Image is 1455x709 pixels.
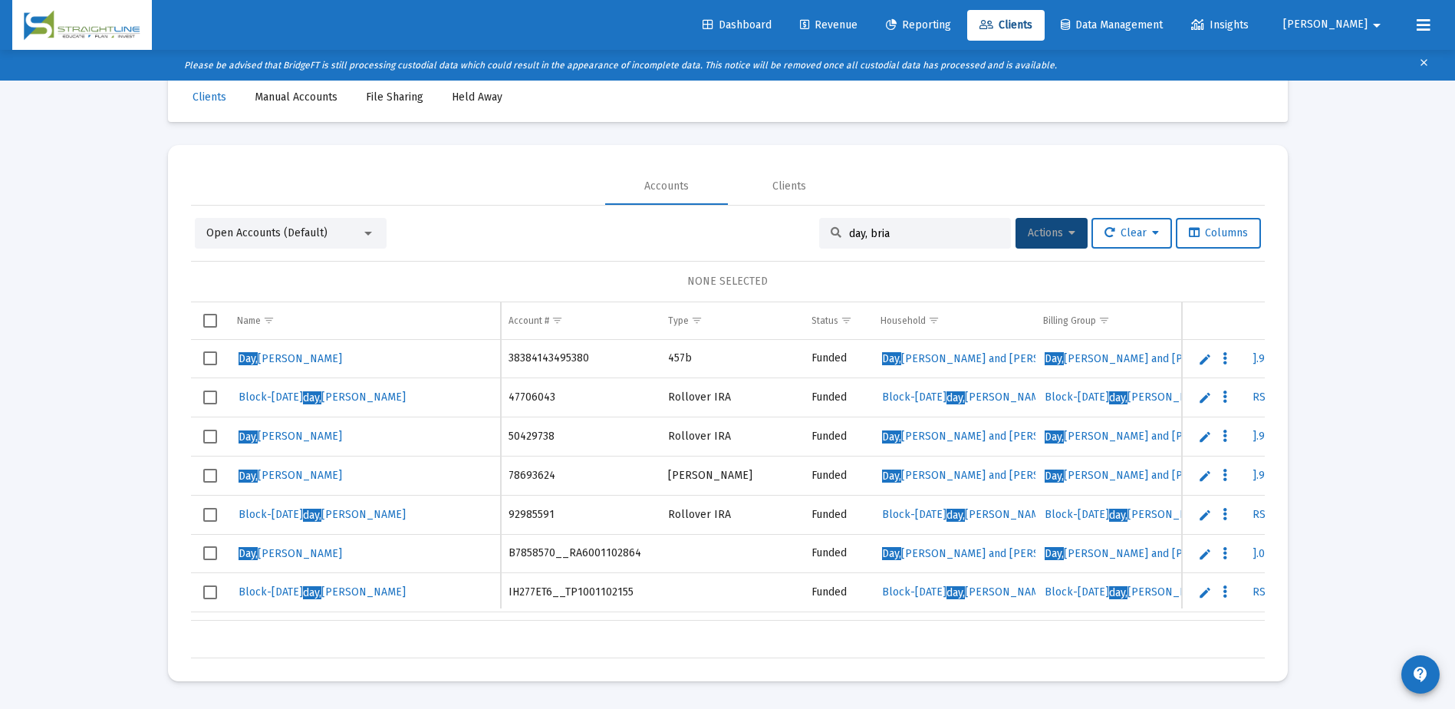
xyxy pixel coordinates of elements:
mat-icon: contact_support [1411,665,1430,684]
span: day, [946,391,965,404]
a: Edit [1198,585,1212,599]
span: Day, [239,547,258,560]
span: Block-[DATE] [PERSON_NAME] and [PERSON_NAME].90% Flat-Advance [1045,508,1410,521]
span: Day, [882,470,901,483]
a: Manual Accounts [242,82,350,113]
a: Day,[PERSON_NAME] [237,542,344,566]
div: Status [811,315,838,327]
span: [PERSON_NAME] [1283,18,1368,31]
div: Type [668,315,689,327]
td: Rollover IRA [660,378,804,417]
a: Clients [180,82,239,113]
a: Block-[DATE]day,[PERSON_NAME] [237,503,407,526]
a: Insights [1179,10,1261,41]
a: Day,[PERSON_NAME] and [PERSON_NAME].90% Flat-Advance [1043,464,1348,487]
span: Data Management [1061,18,1163,31]
a: Block-[DATE]day,[PERSON_NAME] and [PERSON_NAME].90% Flat-Advance [1043,503,1411,526]
button: Actions [1016,218,1088,249]
div: Select row [203,430,217,444]
span: Block-[DATE] [PERSON_NAME] [239,508,406,521]
div: Funded [811,585,866,600]
a: Revenue [788,10,870,41]
a: Block-[DATE]day,[PERSON_NAME] and [PERSON_NAME].90% Flat-Advance [1043,386,1411,409]
span: Block-[DATE] [PERSON_NAME] Household [882,585,1105,599]
div: Select row [203,508,217,522]
span: Clients [193,91,226,104]
div: Clients [772,179,806,194]
a: Data Management [1048,10,1175,41]
div: Select all [203,314,217,328]
td: Column Billing Group [1035,302,1389,339]
span: Show filter options for column 'Billing Group' [1098,315,1110,326]
span: Show filter options for column 'Household' [928,315,940,326]
td: B7858570__RA6001102864 [501,534,660,573]
span: Block-[DATE] [PERSON_NAME] Household [882,391,1105,404]
span: Clear [1104,226,1159,239]
button: Clear [1091,218,1172,249]
td: 50429738 [501,417,660,457]
div: Select row [203,391,217,404]
button: [PERSON_NAME] [1265,9,1404,40]
span: Manual Accounts [255,91,337,104]
span: [PERSON_NAME] and [PERSON_NAME].90% Flat-Advance [1045,469,1346,482]
span: day, [1109,391,1127,404]
td: Rollover IRA [660,495,804,534]
span: [PERSON_NAME] and [PERSON_NAME].90% Tiered-Arrears [1045,352,1355,365]
span: Block-[DATE] [PERSON_NAME] and [PERSON_NAME].90% Flat-Advance [1045,391,1410,404]
td: 92985591 [501,495,660,534]
div: Data grid [191,302,1265,658]
span: Reporting [886,18,951,31]
span: Day, [882,547,901,560]
span: Show filter options for column 'Account #' [551,315,563,326]
div: Account # [509,315,549,327]
span: day, [303,391,321,404]
a: Day,[PERSON_NAME] [237,348,344,371]
span: [PERSON_NAME] [239,352,342,365]
a: Day,[PERSON_NAME] and [PERSON_NAME].90% Flat-Advance [1043,425,1348,448]
td: Rollover IRA [660,417,804,457]
span: [PERSON_NAME] and [PERSON_NAME] [882,430,1094,443]
div: Select row [203,585,217,599]
input: Search [849,227,999,240]
a: Block-[DATE]day,[PERSON_NAME] Household [881,503,1107,526]
div: Name [237,315,261,327]
a: Day,[PERSON_NAME] and [PERSON_NAME] [881,348,1095,371]
td: 38384143495380 [501,340,660,378]
td: 457b [660,340,804,378]
div: Funded [811,351,866,366]
td: B7858570__RA6001102155 [501,612,660,651]
span: Day, [239,352,258,365]
a: Edit [1198,508,1212,522]
span: [PERSON_NAME] and [PERSON_NAME].90% Flat-Advance [1045,430,1346,443]
i: Please be advised that BridgeFT is still processing custodial data which could result in the appe... [184,60,1057,71]
a: Block-[DATE]day,[PERSON_NAME] and [PERSON_NAME].00% No Fee [1043,581,1383,604]
a: File Sharing [354,82,436,113]
span: Held Away [452,91,502,104]
div: Select row [203,351,217,365]
div: Household [881,315,926,327]
td: 78693624 [501,456,660,495]
td: Column Account # [501,302,660,339]
span: Block-[DATE] [PERSON_NAME] [239,391,406,404]
span: day, [946,509,965,522]
span: Clients [979,18,1032,31]
span: day, [1109,509,1127,522]
div: NONE SELECTED [203,274,1253,289]
span: [PERSON_NAME] and [PERSON_NAME] [882,469,1094,482]
a: Edit [1198,469,1212,483]
a: Reporting [874,10,963,41]
span: Revenue [800,18,858,31]
a: Edit [1198,430,1212,444]
a: Day,[PERSON_NAME] and [PERSON_NAME] [881,542,1095,566]
div: Funded [811,468,866,483]
span: day, [303,586,321,599]
span: Show filter options for column 'Name' [263,315,275,326]
span: File Sharing [366,91,423,104]
span: Show filter options for column 'Type' [691,315,703,326]
div: Funded [811,390,866,405]
a: Block-[DATE]day,[PERSON_NAME] [237,386,407,409]
span: Block-[DATE] [PERSON_NAME] [239,585,406,599]
a: Edit [1198,391,1212,404]
td: Column Household [873,302,1035,339]
span: day, [1109,586,1127,599]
